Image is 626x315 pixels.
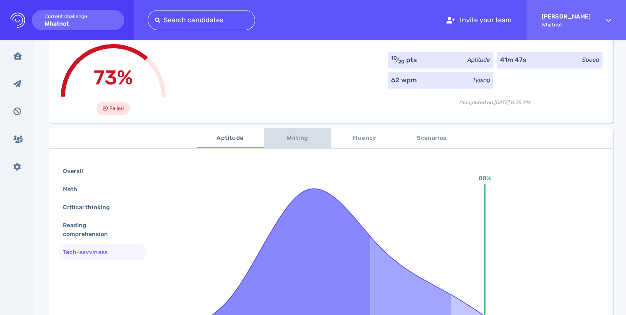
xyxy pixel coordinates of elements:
[467,55,490,64] div: Aptitude
[542,22,591,28] span: Whatnot
[336,133,393,144] span: Fluency
[391,55,397,61] sup: 10
[500,55,527,65] div: 41m 47s
[61,219,138,240] div: Reading comprehension
[398,59,404,65] sub: 20
[479,175,491,182] text: 88%
[472,76,490,84] div: Typing
[391,55,417,65] div: ⁄ pts
[61,201,120,213] div: Critical thinking
[94,66,133,89] span: 73%
[542,13,591,20] strong: [PERSON_NAME]
[388,92,603,106] div: Completed on [DATE] 8:35 PM
[403,133,460,144] span: Scenarios
[61,183,87,195] div: Math
[202,133,259,144] span: Aptitude
[110,103,124,113] span: Failed
[61,246,117,258] div: Tech-savviness
[391,75,417,85] div: 62 wpm
[61,165,93,177] div: Overall
[582,55,599,64] div: Speed
[269,133,326,144] span: Writing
